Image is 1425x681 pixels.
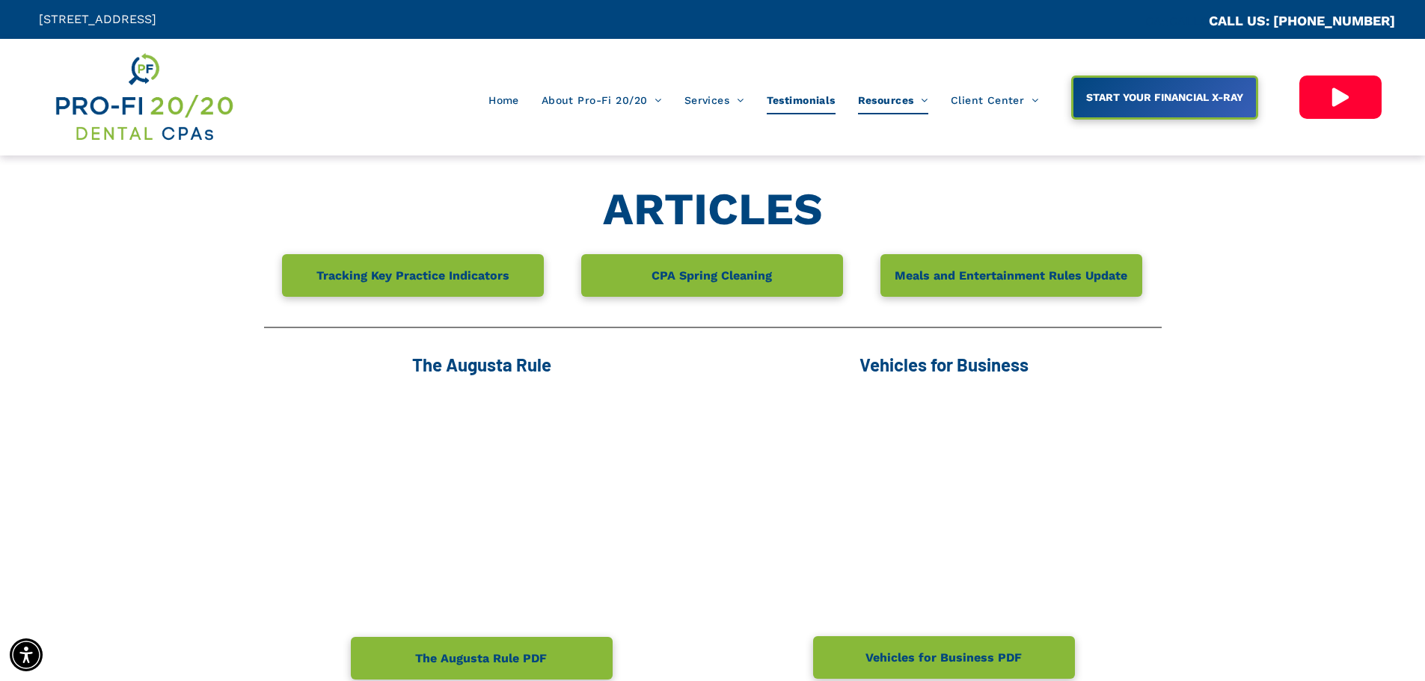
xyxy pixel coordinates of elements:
a: CALL US: [PHONE_NUMBER] [1209,13,1395,28]
span: START YOUR FINANCIAL X-RAY [1081,84,1248,111]
span: CPA Spring Cleaning [646,261,777,290]
span: The Augusta Rule [412,354,551,375]
a: CPA Spring Cleaning [581,254,843,297]
a: About Pro-Fi 20/20 [530,86,673,114]
span: Tracking Key Practice Indicators [311,261,515,290]
img: Get Dental CPA Consulting, Bookkeeping, & Bank Loans [53,50,234,144]
span: Testimonials [767,86,836,114]
a: Services [673,86,756,114]
a: Meals and Entertainment Rules Update [880,254,1142,297]
a: Client Center [940,86,1050,114]
span: The Augusta Rule PDF [410,644,552,673]
span: Meals and Entertainment Rules Update [889,261,1133,290]
iframe: Augusta Rule [264,384,699,629]
span: Vehicles for Business [859,354,1029,375]
span: [STREET_ADDRESS] [39,12,156,26]
a: Resources [847,86,940,114]
a: Testimonials [756,86,847,114]
a: START YOUR FINANCIAL X-RAY [1071,76,1258,120]
iframe: Vehicles for Business [726,384,1162,629]
span: CA::CALLC [1145,14,1209,28]
a: Tracking Key Practice Indicators [282,254,544,297]
div: Accessibility Menu [10,638,43,671]
a: Vehicles for Business PDF [813,636,1075,679]
strong: ARTICLES [603,182,823,235]
a: The Augusta Rule PDF [351,637,613,680]
span: Vehicles for Business PDF [860,643,1027,672]
a: Home [477,86,530,114]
